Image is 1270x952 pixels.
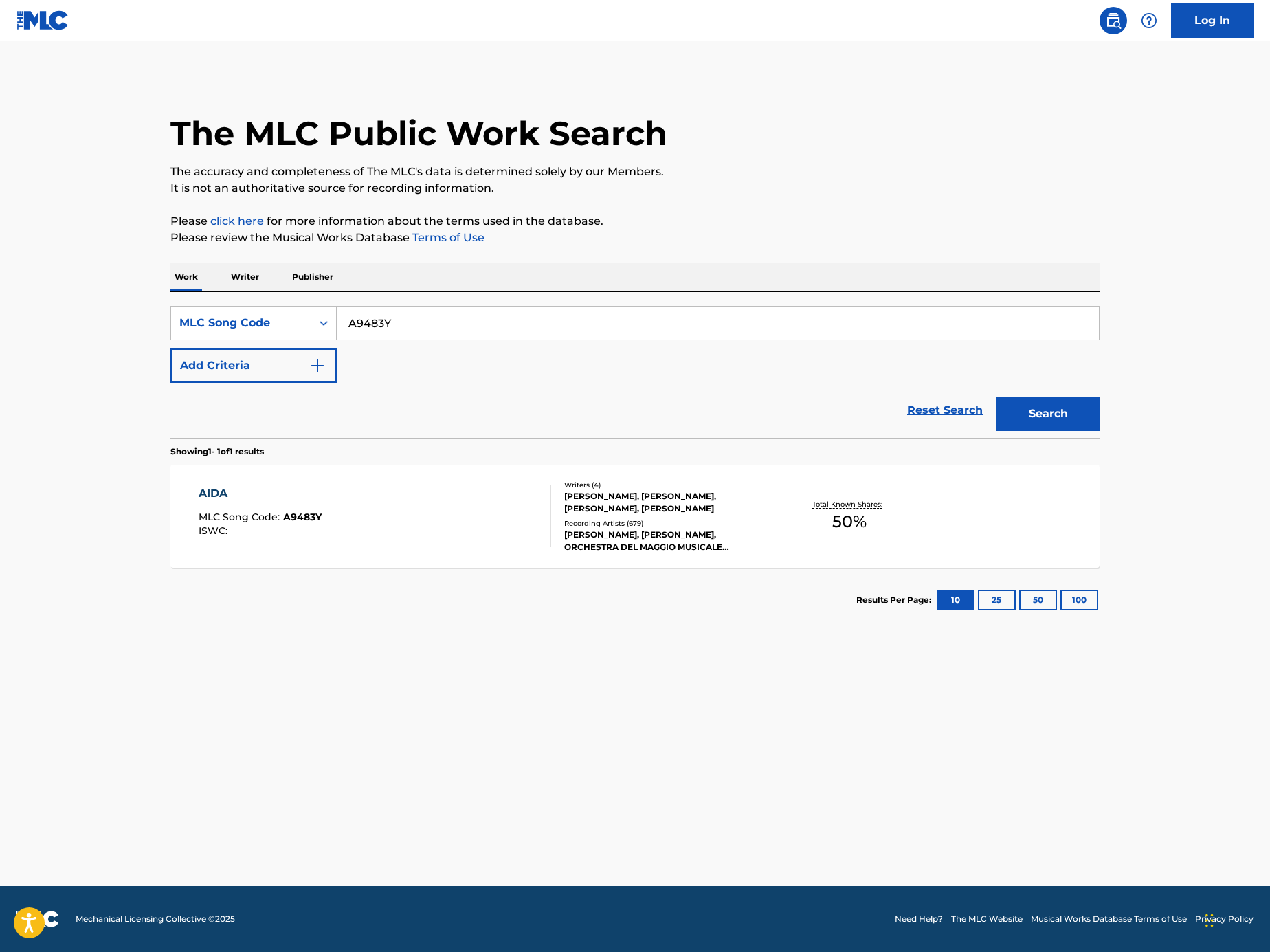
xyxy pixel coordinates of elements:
[309,357,326,374] img: 9d2ae6d4665cec9f34b9.svg
[170,164,1100,180] p: The accuracy and completeness of The MLC's data is determined solely by our Members.
[856,594,935,606] p: Results Per Page:
[937,590,974,610] button: 10
[170,213,1100,230] p: Please for more information about the terms used in the database.
[170,180,1100,197] p: It is not an authoritative source for recording information.
[832,509,867,534] span: 50 %
[170,113,667,154] h1: The MLC Public Work Search
[1105,12,1122,29] img: search
[210,214,264,228] a: click here
[895,913,943,925] a: Need Help?
[1141,12,1157,29] img: help
[16,911,59,927] img: logo
[1060,590,1098,610] button: 100
[170,306,1100,438] form: Search Form
[1100,7,1127,34] a: Public Search
[1031,913,1187,925] a: Musical Works Database Terms of Use
[1135,7,1163,34] div: Help
[170,230,1100,246] p: Please review the Musical Works Database
[199,511,283,523] span: MLC Song Code :
[900,395,990,425] a: Reset Search
[951,913,1023,925] a: The MLC Website
[410,231,484,244] a: Terms of Use
[1205,900,1214,941] div: Drag
[283,511,322,523] span: A9483Y
[1201,886,1270,952] iframe: Chat Widget
[199,524,231,537] span: ISWC :
[1195,913,1254,925] a: Privacy Policy
[1171,3,1254,38] a: Log In
[812,499,886,509] p: Total Known Shares:
[996,397,1100,431] button: Search
[227,263,263,291] p: Writer
[564,480,772,490] div: Writers ( 4 )
[564,518,772,529] div: Recording Artists ( 679 )
[978,590,1016,610] button: 25
[564,529,772,553] div: [PERSON_NAME], [PERSON_NAME], ORCHESTRA DEL MAGGIO MUSICALE FIORENTINO, [PERSON_NAME], [PERSON_NA...
[170,445,264,458] p: Showing 1 - 1 of 1 results
[16,10,69,30] img: MLC Logo
[288,263,337,291] p: Publisher
[1019,590,1057,610] button: 50
[199,485,322,502] div: AIDA
[170,465,1100,568] a: AIDAMLC Song Code:A9483YISWC:Writers (4)[PERSON_NAME], [PERSON_NAME], [PERSON_NAME], [PERSON_NAME...
[170,263,202,291] p: Work
[170,348,337,383] button: Add Criteria
[564,490,772,515] div: [PERSON_NAME], [PERSON_NAME], [PERSON_NAME], [PERSON_NAME]
[76,913,235,925] span: Mechanical Licensing Collective © 2025
[179,315,303,331] div: MLC Song Code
